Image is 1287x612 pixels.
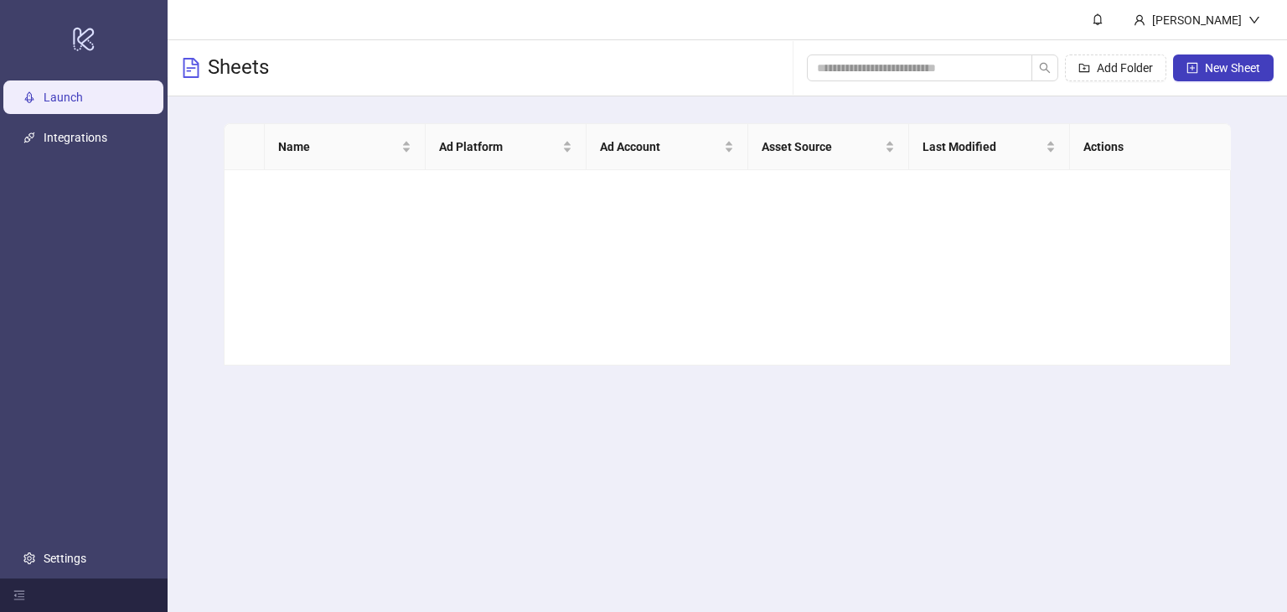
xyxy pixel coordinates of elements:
span: Add Folder [1097,61,1153,75]
span: New Sheet [1205,61,1260,75]
button: Add Folder [1065,54,1166,81]
button: New Sheet [1173,54,1274,81]
th: Name [265,124,426,170]
th: Ad Platform [426,124,587,170]
th: Ad Account [587,124,747,170]
span: Last Modified [923,137,1042,156]
span: user [1134,14,1145,26]
span: plus-square [1186,62,1198,74]
span: Asset Source [762,137,881,156]
span: bell [1092,13,1104,25]
h3: Sheets [208,54,269,81]
span: down [1248,14,1260,26]
a: Settings [44,552,86,565]
span: Ad Account [600,137,720,156]
a: Launch [44,91,83,104]
span: search [1039,62,1051,74]
th: Asset Source [748,124,909,170]
div: [PERSON_NAME] [1145,11,1248,29]
th: Actions [1070,124,1231,170]
th: Last Modified [909,124,1070,170]
span: Name [278,137,398,156]
span: folder-add [1078,62,1090,74]
span: menu-fold [13,589,25,601]
a: Integrations [44,131,107,144]
span: Ad Platform [439,137,559,156]
span: file-text [181,58,201,78]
